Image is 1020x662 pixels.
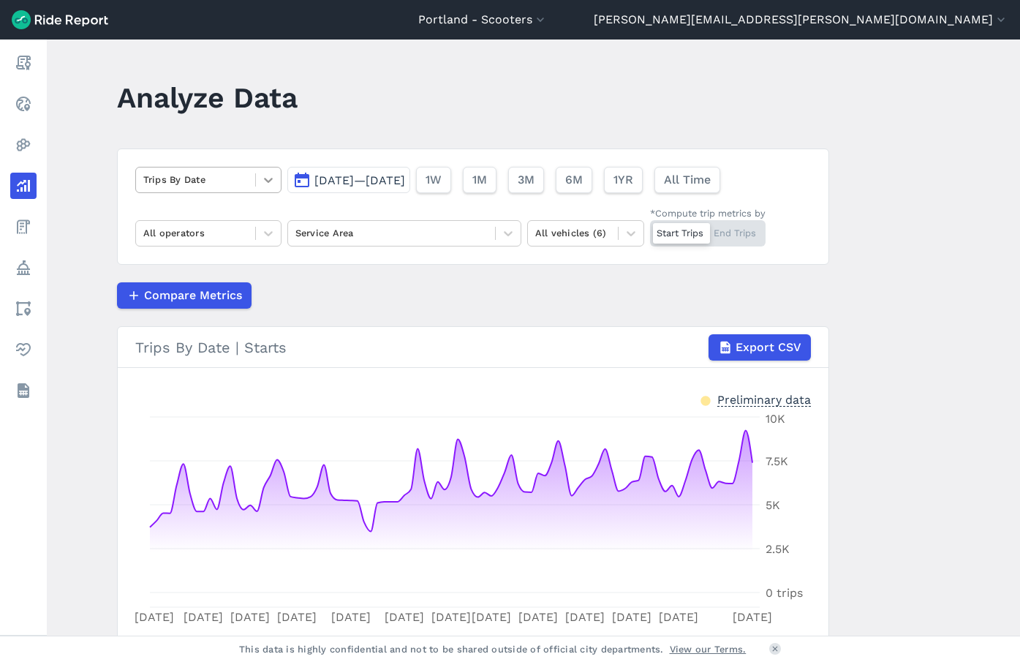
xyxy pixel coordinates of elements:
[144,287,242,304] span: Compare Metrics
[10,255,37,281] a: Policy
[220,632,295,652] span: Trips By Date
[135,334,811,361] div: Trips By Date | Starts
[431,610,471,624] tspan: [DATE]
[471,610,510,624] tspan: [DATE]
[287,167,410,193] button: [DATE]—[DATE]
[10,377,37,404] a: Datasets
[277,610,317,624] tspan: [DATE]
[184,610,223,624] tspan: [DATE]
[766,542,790,556] tspan: 2.5K
[10,91,37,117] a: Realtime
[717,391,811,407] div: Preliminary data
[565,610,605,624] tspan: [DATE]
[670,642,747,656] a: View our Terms.
[613,171,633,189] span: 1YR
[10,132,37,158] a: Heatmaps
[10,336,37,363] a: Health
[384,610,423,624] tspan: [DATE]
[230,610,270,624] tspan: [DATE]
[426,171,442,189] span: 1W
[10,214,37,240] a: Fees
[650,206,766,220] div: *Compute trip metrics by
[10,173,37,199] a: Analyze
[766,586,803,600] tspan: 0 trips
[709,334,811,361] button: Export CSV
[463,167,496,193] button: 1M
[508,167,544,193] button: 3M
[604,167,643,193] button: 1YR
[736,339,801,356] span: Export CSV
[418,11,548,29] button: Portland - Scooters
[12,10,108,29] img: Ride Report
[594,11,1008,29] button: [PERSON_NAME][EMAIL_ADDRESS][PERSON_NAME][DOMAIN_NAME]
[664,171,711,189] span: All Time
[659,610,698,624] tspan: [DATE]
[565,171,583,189] span: 6M
[612,610,651,624] tspan: [DATE]
[117,282,252,309] button: Compare Metrics
[556,167,592,193] button: 6M
[10,296,37,322] a: Areas
[733,610,772,624] tspan: [DATE]
[518,171,534,189] span: 3M
[314,173,405,187] span: [DATE]—[DATE]
[654,167,720,193] button: All Time
[416,167,451,193] button: 1W
[766,454,788,468] tspan: 7.5K
[330,610,370,624] tspan: [DATE]
[472,171,487,189] span: 1M
[134,610,173,624] tspan: [DATE]
[766,498,780,512] tspan: 5K
[518,610,558,624] tspan: [DATE]
[117,78,298,118] h1: Analyze Data
[766,412,785,426] tspan: 10K
[10,50,37,76] a: Report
